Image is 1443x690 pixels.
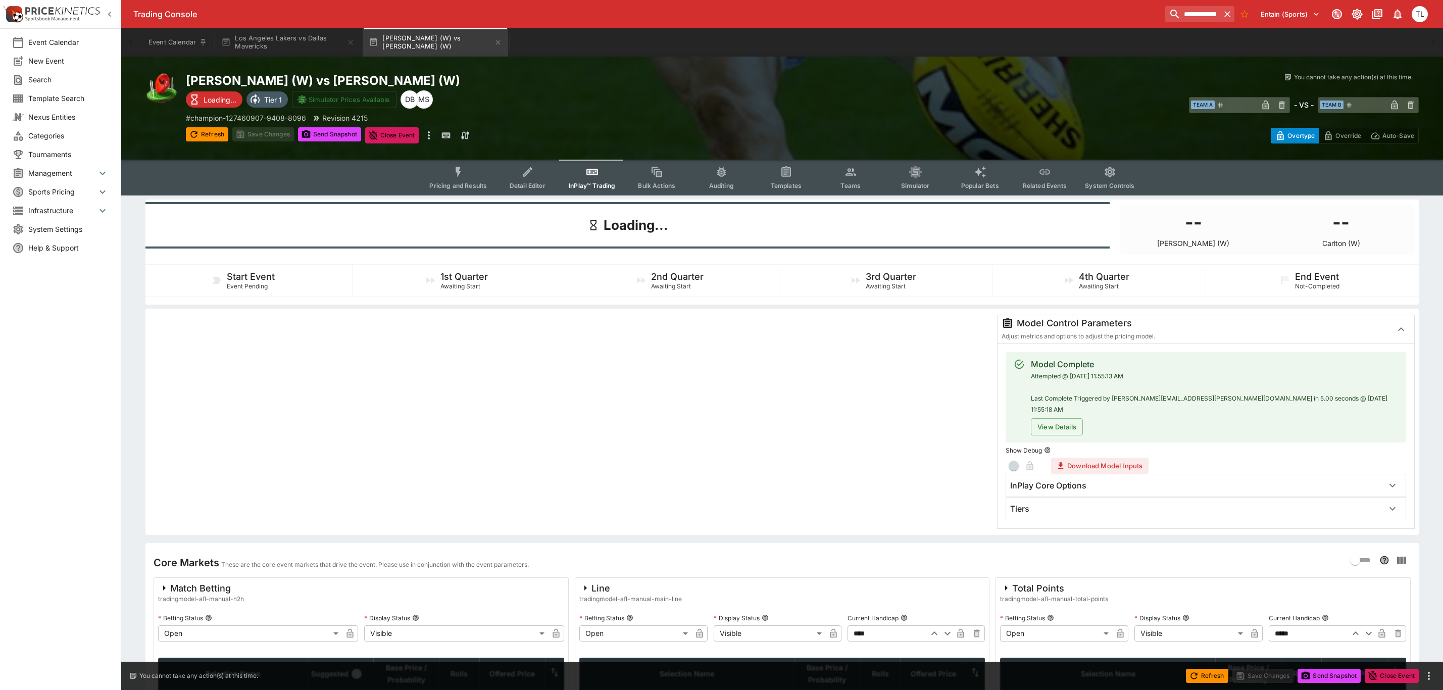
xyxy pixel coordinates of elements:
span: Awaiting Start [440,282,480,290]
p: Display Status [714,614,760,622]
span: Infrastructure [28,205,96,216]
th: Rolls [860,658,901,690]
button: Display Status [1182,614,1189,621]
span: Team A [1191,101,1215,109]
span: Search [28,74,109,85]
h5: 4th Quarter [1079,271,1129,282]
button: Override [1319,128,1366,143]
span: Nexus Entities [28,112,109,122]
p: Tier 1 [264,94,282,105]
p: Current Handicap [1269,614,1320,622]
p: Current Handicap [848,614,899,622]
span: Adjust metrics and options to adjust the pricing model. [1002,332,1155,340]
button: Current Handicap [1322,614,1329,621]
span: tradingmodel-afl-manual-main-line [579,594,682,604]
button: Los Angeles Lakers vs Dallas Mavericks [215,28,361,57]
button: Close Event [365,127,419,143]
button: Betting Status [626,614,633,621]
th: Offered Price [479,658,545,690]
span: Awaiting Start [1079,282,1119,290]
p: Copy To Clipboard [186,113,306,123]
span: Detail Editor [510,182,545,189]
span: Event Pending [227,282,268,290]
span: tradingmodel-afl-manual-total-points [1000,594,1108,604]
img: PriceKinetics [25,7,100,15]
button: Send Snapshot [298,127,361,141]
button: Betting Status [205,614,212,621]
div: Open [158,625,342,642]
th: Base Price / Probability [794,658,860,690]
div: Model Complete [1031,358,1398,370]
button: Refresh [1186,669,1228,683]
span: Template Search [28,93,109,104]
div: Match Betting [158,582,244,594]
th: Selection Name [1001,658,1216,690]
div: Model Control Parameters [1002,317,1384,329]
p: Loading... [204,94,236,105]
span: Pricing and Results [429,182,487,189]
p: Revision 4215 [322,113,368,123]
span: Popular Bets [961,182,999,189]
button: Simulator Prices Available [292,91,396,108]
th: Base Price / Probability [1216,658,1281,690]
button: Current Handicap [901,614,908,621]
button: Refresh [186,127,228,141]
button: Betting Status [1047,614,1054,621]
span: Categories [28,130,109,141]
button: Connected to PK [1328,5,1346,23]
p: Betting Status [579,614,624,622]
button: Download Model Inputs [1051,458,1149,474]
th: Selection Name [159,658,308,690]
h5: Start Event [227,271,275,282]
span: Related Events [1023,182,1067,189]
span: tradingmodel-afl-manual-h2h [158,594,244,604]
h5: 1st Quarter [440,271,488,282]
div: Line [579,582,682,594]
button: Send Snapshot [1298,669,1361,683]
th: Rolls [1281,658,1322,690]
div: Trading Console [133,9,1161,20]
p: Carlton (W) [1322,239,1360,247]
button: View Details [1031,418,1083,435]
p: Display Status [1134,614,1180,622]
button: Auto-Save [1366,128,1419,143]
span: Awaiting Start [651,282,691,290]
span: InPlay™ Trading [569,182,615,189]
button: Event Calendar [142,28,213,57]
span: New Event [28,56,109,66]
div: Visible [714,625,826,642]
h4: Core Markets [154,556,219,569]
button: [PERSON_NAME] (W) vs [PERSON_NAME] (W) [363,28,508,57]
div: Open [1000,625,1112,642]
span: Simulator [901,182,929,189]
button: No Bookmarks [1236,6,1253,22]
th: Offered Price [1322,658,1387,690]
span: Bulk Actions [638,182,675,189]
th: Base Price / Probability [373,658,439,690]
button: Display Status [412,614,419,621]
button: Notifications [1388,5,1407,23]
p: You cannot take any action(s) at this time. [1294,73,1413,82]
div: Event type filters [421,160,1142,195]
h5: 3rd Quarter [866,271,916,282]
button: Display Status [762,614,769,621]
img: Sportsbook Management [25,17,80,21]
button: Show Debug [1044,447,1051,454]
th: Offered Price [901,658,966,690]
span: Awaiting Start [866,282,906,290]
h6: InPlay Core Options [1010,480,1086,491]
th: Rolls [439,658,479,690]
h2: Copy To Clipboard [186,73,803,88]
span: Tournaments [28,149,109,160]
div: Dylan Brown [401,90,419,109]
h1: Loading... [604,217,668,234]
div: Visible [364,625,548,642]
h6: - VS - [1294,100,1314,110]
p: Override [1335,130,1361,141]
h1: -- [1185,209,1202,236]
button: Select Tenant [1255,6,1326,22]
th: Selection Name [579,658,794,690]
span: Management [28,168,96,178]
button: more [423,127,435,143]
p: Show Debug [1006,446,1042,455]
